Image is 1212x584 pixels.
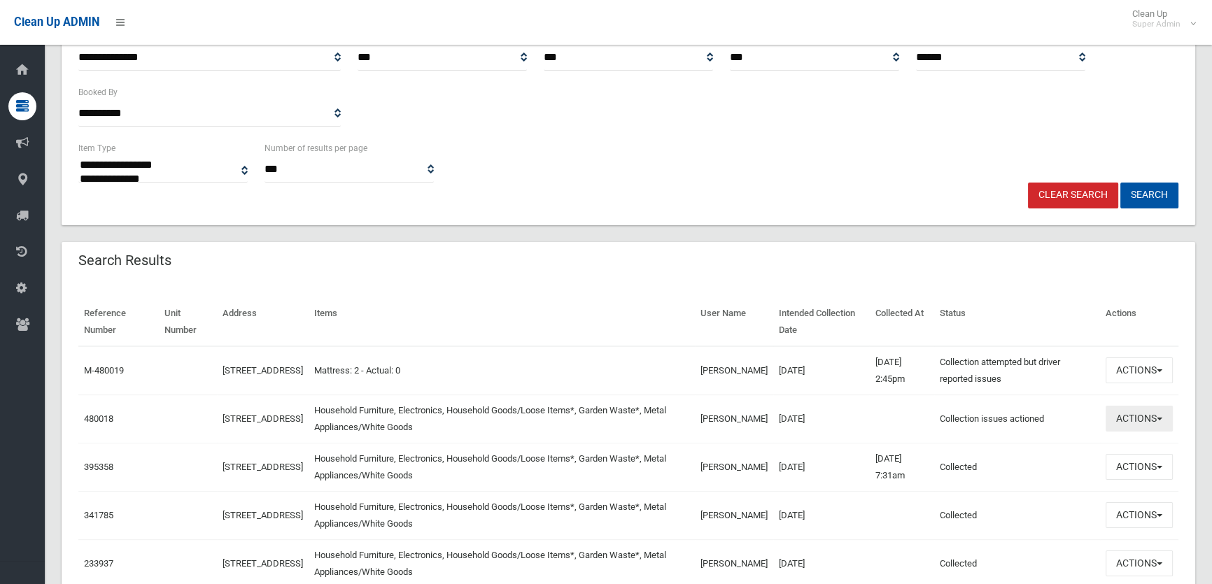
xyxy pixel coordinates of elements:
header: Search Results [62,247,188,274]
span: Clean Up [1125,8,1195,29]
td: Collection attempted but driver reported issues [934,346,1100,395]
a: [STREET_ADDRESS] [223,365,303,376]
td: [DATE] [773,346,869,395]
a: [STREET_ADDRESS] [223,413,303,424]
td: [PERSON_NAME] [695,346,773,395]
td: [DATE] 2:45pm [869,346,933,395]
a: M-480019 [84,365,124,376]
label: Item Type [78,141,115,156]
label: Booked By [78,85,118,100]
td: Household Furniture, Electronics, Household Goods/Loose Items*, Garden Waste*, Metal Appliances/W... [309,491,695,539]
td: Household Furniture, Electronics, Household Goods/Loose Items*, Garden Waste*, Metal Appliances/W... [309,394,695,443]
th: Reference Number [78,298,159,346]
a: 395358 [84,462,113,472]
a: [STREET_ADDRESS] [223,558,303,569]
button: Search [1120,183,1178,208]
th: Collected At [869,298,933,346]
th: Actions [1100,298,1178,346]
td: [DATE] [773,491,869,539]
button: Actions [1106,357,1173,383]
a: 233937 [84,558,113,569]
a: 341785 [84,510,113,520]
th: Address [217,298,309,346]
button: Actions [1106,454,1173,480]
th: Items [309,298,695,346]
td: Collected [934,443,1100,491]
td: [DATE] [773,394,869,443]
td: [PERSON_NAME] [695,394,773,443]
button: Actions [1106,406,1173,432]
a: 480018 [84,413,113,424]
th: User Name [695,298,773,346]
td: Household Furniture, Electronics, Household Goods/Loose Items*, Garden Waste*, Metal Appliances/W... [309,443,695,491]
span: Clean Up ADMIN [14,15,99,29]
a: [STREET_ADDRESS] [223,510,303,520]
td: Collection issues actioned [934,394,1100,443]
td: [PERSON_NAME] [695,491,773,539]
td: Collected [934,491,1100,539]
th: Intended Collection Date [773,298,869,346]
th: Unit Number [159,298,217,346]
button: Actions [1106,502,1173,528]
td: [DATE] [773,443,869,491]
label: Number of results per page [265,141,367,156]
td: Mattress: 2 - Actual: 0 [309,346,695,395]
td: [PERSON_NAME] [695,443,773,491]
td: [DATE] 7:31am [869,443,933,491]
small: Super Admin [1132,19,1181,29]
th: Status [934,298,1100,346]
button: Actions [1106,550,1173,576]
a: [STREET_ADDRESS] [223,462,303,472]
a: Clear Search [1028,183,1118,208]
